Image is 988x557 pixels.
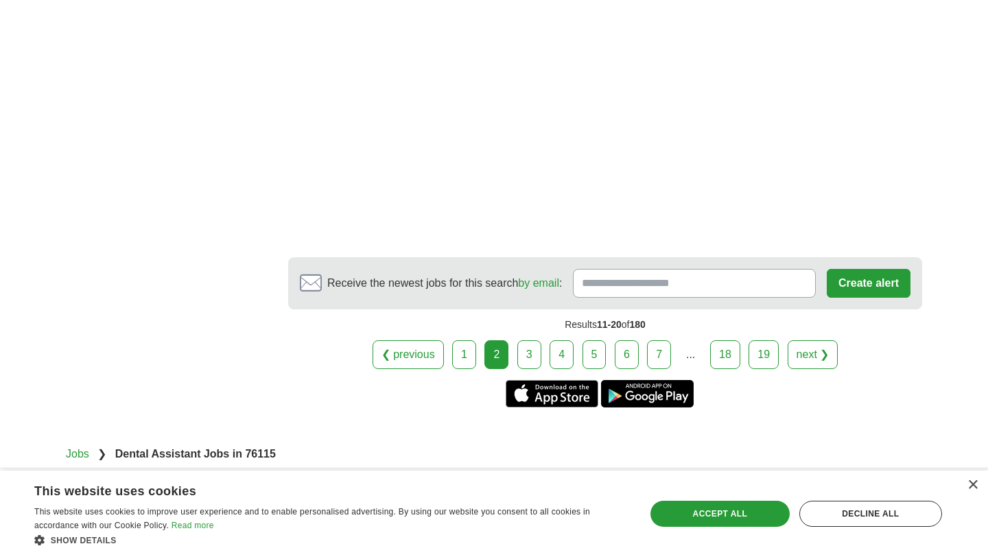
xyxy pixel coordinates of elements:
[452,340,476,369] a: 1
[710,340,740,369] a: 18
[97,448,106,460] span: ❯
[647,340,671,369] a: 7
[788,340,838,369] a: next ❯
[115,448,276,460] strong: Dental Assistant Jobs in 76115
[601,380,694,407] a: Get the Android app
[677,341,705,368] div: ...
[967,480,978,490] div: Close
[629,319,645,330] span: 180
[34,507,590,530] span: This website uses cookies to improve user experience and to enable personalised advertising. By u...
[34,479,593,499] div: This website uses cookies
[172,521,214,530] a: Read more, opens a new window
[615,340,639,369] a: 6
[597,319,622,330] span: 11-20
[484,340,508,369] div: 2
[799,501,942,527] div: Decline all
[518,277,559,289] a: by email
[517,340,541,369] a: 3
[34,533,628,547] div: Show details
[749,340,779,369] a: 19
[51,536,117,545] span: Show details
[327,275,562,292] span: Receive the newest jobs for this search :
[550,340,574,369] a: 4
[288,309,922,340] div: Results of
[827,269,910,298] button: Create alert
[373,340,444,369] a: ❮ previous
[66,448,89,460] a: Jobs
[650,501,790,527] div: Accept all
[506,380,598,407] a: Get the iPhone app
[583,340,607,369] a: 5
